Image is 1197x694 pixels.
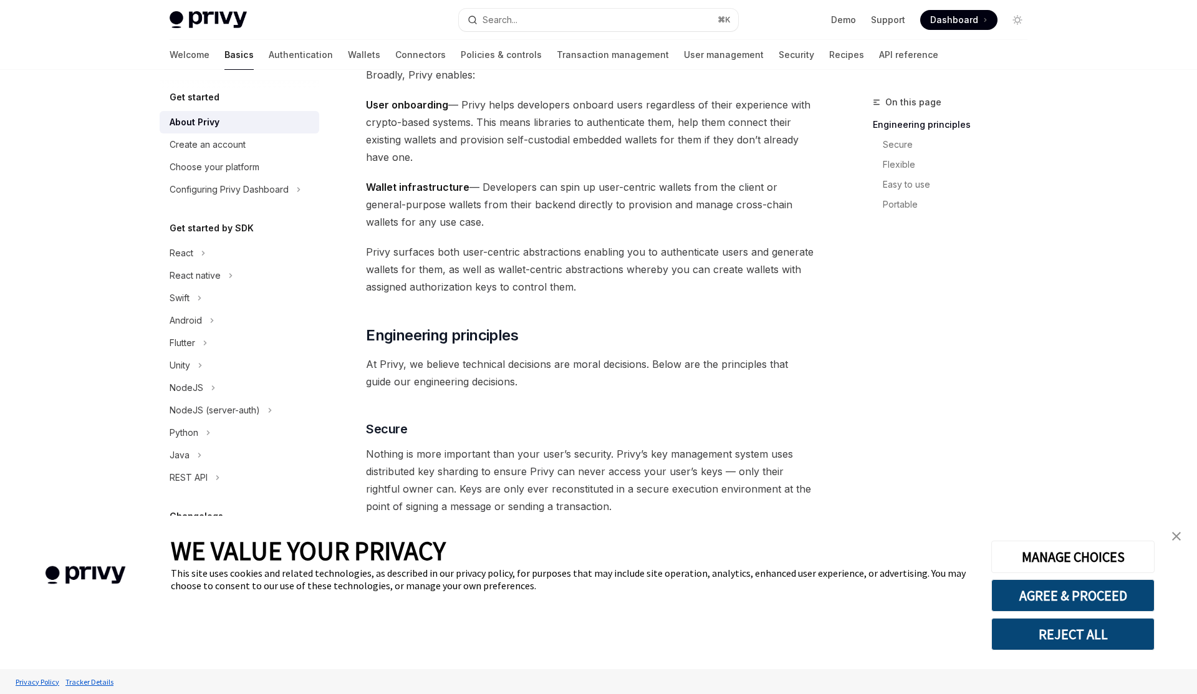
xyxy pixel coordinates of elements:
[779,40,814,70] a: Security
[366,355,815,390] span: At Privy, we believe technical decisions are moral decisions. Below are the principles that guide...
[459,9,738,31] button: Search...⌘K
[160,444,319,466] button: Java
[366,445,815,515] span: Nothing is more important than your user’s security. Privy’s key management system uses distribut...
[269,40,333,70] a: Authentication
[366,243,815,296] span: Privy surfaces both user-centric abstractions enabling you to authenticate users and generate wal...
[170,425,198,440] div: Python
[171,567,973,592] div: This site uses cookies and related technologies, as described in our privacy policy, for purposes...
[873,195,1037,214] a: Portable
[160,111,319,133] a: About Privy
[718,15,731,25] span: ⌘ K
[19,548,152,602] img: company logo
[160,422,319,444] button: Python
[684,40,764,70] a: User management
[160,399,319,422] button: NodeJS (server-auth)
[170,160,259,175] div: Choose your platform
[160,332,319,354] button: Flutter
[170,291,190,306] div: Swift
[170,115,219,130] div: About Privy
[160,178,319,201] button: Configuring Privy Dashboard
[885,95,941,110] span: On this page
[160,466,319,489] button: REST API
[395,40,446,70] a: Connectors
[170,246,193,261] div: React
[366,178,815,231] span: — Developers can spin up user-centric wallets from the client or general-purpose wallets from the...
[557,40,669,70] a: Transaction management
[829,40,864,70] a: Recipes
[160,309,319,332] button: Android
[160,287,319,309] button: Swift
[366,66,815,84] span: Broadly, Privy enables:
[170,221,254,236] h5: Get started by SDK
[930,14,978,26] span: Dashboard
[871,14,905,26] a: Support
[991,541,1155,573] button: MANAGE CHOICES
[873,115,1037,135] a: Engineering principles
[461,40,542,70] a: Policies & controls
[170,380,203,395] div: NodeJS
[170,268,221,283] div: React native
[160,377,319,399] button: NodeJS
[160,264,319,287] button: React native
[1164,524,1189,549] a: close banner
[920,10,997,30] a: Dashboard
[170,313,202,328] div: Android
[12,671,62,693] a: Privacy Policy
[873,175,1037,195] a: Easy to use
[170,182,289,197] div: Configuring Privy Dashboard
[160,354,319,377] button: Unity
[170,403,260,418] div: NodeJS (server-auth)
[160,156,319,178] a: Choose your platform
[160,242,319,264] button: React
[1007,10,1027,30] button: Toggle dark mode
[224,40,254,70] a: Basics
[991,618,1155,650] button: REJECT ALL
[366,420,407,438] span: Secure
[366,99,448,111] strong: User onboarding
[879,40,938,70] a: API reference
[1172,532,1181,541] img: close banner
[170,90,219,105] h5: Get started
[170,509,223,524] h5: Changelogs
[170,137,246,152] div: Create an account
[170,11,247,29] img: light logo
[170,335,195,350] div: Flutter
[873,155,1037,175] a: Flexible
[170,358,190,373] div: Unity
[160,133,319,156] a: Create an account
[171,534,446,567] span: WE VALUE YOUR PRIVACY
[366,181,469,193] strong: Wallet infrastructure
[170,470,208,485] div: REST API
[483,12,517,27] div: Search...
[62,671,117,693] a: Tracker Details
[366,325,518,345] span: Engineering principles
[348,40,380,70] a: Wallets
[991,579,1155,612] button: AGREE & PROCEED
[873,135,1037,155] a: Secure
[831,14,856,26] a: Demo
[170,448,190,463] div: Java
[170,40,209,70] a: Welcome
[366,96,815,166] span: — Privy helps developers onboard users regardless of their experience with crypto-based systems. ...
